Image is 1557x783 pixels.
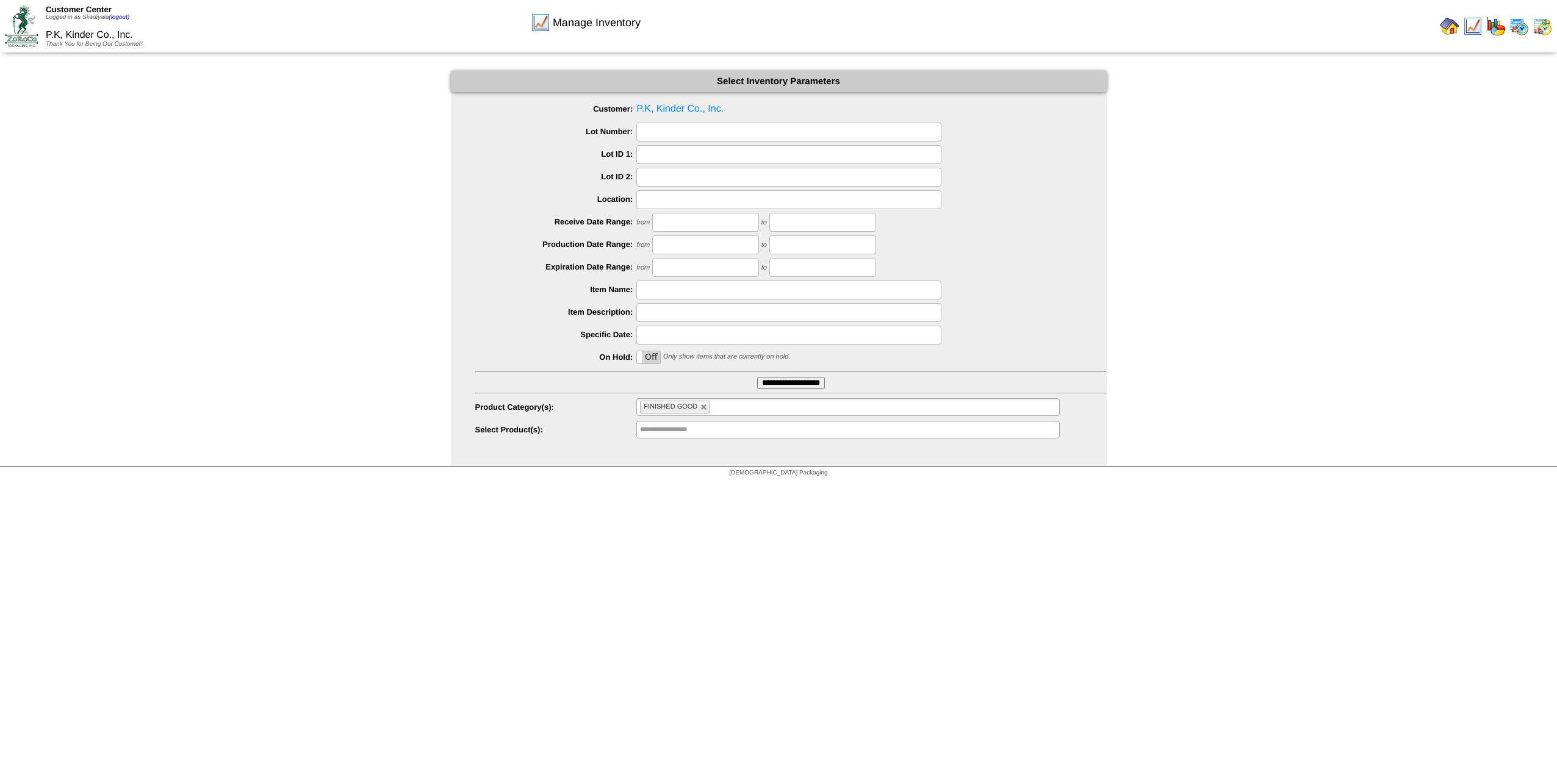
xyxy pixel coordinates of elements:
[475,262,637,271] label: Expiration Date Range:
[1440,16,1459,36] img: home.gif
[1486,16,1506,36] img: graph.gif
[475,330,637,339] label: Specific Date:
[1533,16,1552,36] img: calendarinout.gif
[475,352,637,362] label: On Hold:
[475,100,1107,118] span: P.K, Kinder Co., Inc.
[475,402,637,412] label: Product Category(s):
[636,264,650,271] span: from
[475,149,637,159] label: Lot ID 1:
[1463,16,1483,36] img: line_graph.gif
[46,14,129,21] span: Logged in as Skadiyala
[761,219,767,226] span: to
[636,219,650,226] span: from
[451,71,1107,92] div: Select Inventory Parameters
[46,41,143,48] span: Thank You for Being Our Customer!
[637,351,660,363] label: Off
[475,195,637,204] label: Location:
[475,172,637,181] label: Lot ID 2:
[46,5,112,14] span: Customer Center
[475,104,637,113] label: Customer:
[644,403,697,410] span: FINISHED GOOD
[475,285,637,294] label: Item Name:
[475,425,637,434] label: Select Product(s):
[729,470,827,476] span: [DEMOGRAPHIC_DATA] Packaging
[553,16,641,29] span: Manage Inventory
[636,351,661,364] div: OnOff
[475,307,637,316] label: Item Description:
[5,5,38,46] img: ZoRoCo_Logo(Green%26Foil)%20jpg.webp
[46,30,133,40] span: P.K, Kinder Co., Inc.
[1509,16,1529,36] img: calendarprod.gif
[531,13,550,32] img: line_graph.gif
[475,127,637,136] label: Lot Number:
[761,241,767,249] span: to
[761,264,767,271] span: to
[109,14,129,21] a: (logout)
[475,217,637,226] label: Receive Date Range:
[475,240,637,249] label: Production Date Range:
[636,241,650,249] span: from
[663,353,790,360] span: Only show items that are currently on hold.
